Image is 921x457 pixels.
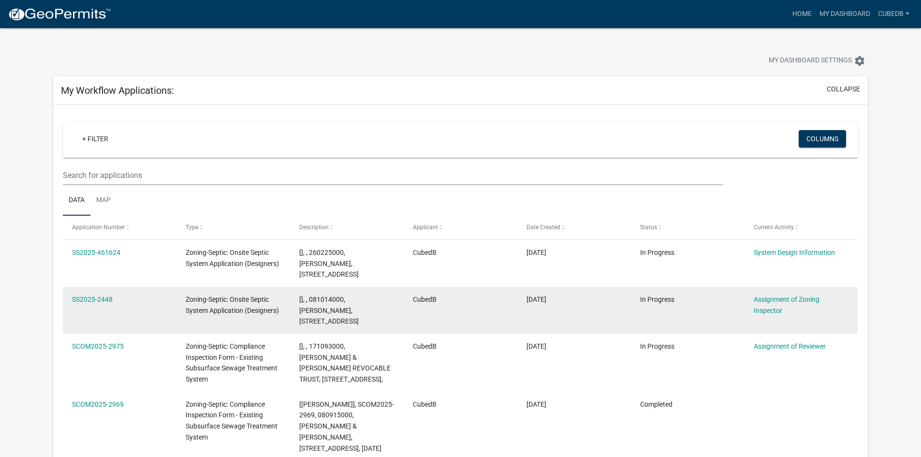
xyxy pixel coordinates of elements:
[90,185,117,216] a: Map
[754,224,794,231] span: Current Activity
[299,249,359,279] span: [], , 260225000, DANIEL JACOB, 10888 CO HWY 49
[640,342,674,350] span: In Progress
[61,85,174,96] h5: My Workflow Applications:
[290,216,404,239] datatable-header-cell: Description
[640,224,657,231] span: Status
[526,342,546,350] span: 08/06/2025
[799,130,846,147] button: Columns
[517,216,631,239] datatable-header-cell: Date Created
[72,342,124,350] a: SCOM2025-2975
[186,400,278,441] span: Zoning-Septic: Compliance Inspection Form - Existing Subsurface Sewage Treatment System
[186,342,278,383] span: Zoning-Septic: Compliance Inspection Form - Existing Subsurface Sewage Treatment System
[827,84,860,94] button: collapse
[874,5,913,23] a: CubedB
[789,5,816,23] a: Home
[63,165,723,185] input: Search for applications
[404,216,517,239] datatable-header-cell: Applicant
[754,295,819,314] a: Assignment of Zoning Inspector
[526,224,560,231] span: Date Created
[186,249,279,267] span: Zoning-Septic: Onsite Septic System Application (Designers)
[413,224,438,231] span: Applicant
[413,342,437,350] span: CubedB
[72,400,124,408] a: SCOM2025-2969
[72,295,113,303] a: SS2025-2448
[640,249,674,256] span: In Progress
[299,342,391,383] span: [], , 171093000, JANET & RONALD MACK REVOCABLE TRUST, 12334 SHOREWOOD BEACH RD,
[299,224,329,231] span: Description
[640,295,674,303] span: In Progress
[72,249,120,256] a: SS2025-461624
[413,249,437,256] span: CubedB
[526,400,546,408] span: 08/03/2025
[526,295,546,303] span: 08/09/2025
[63,216,176,239] datatable-header-cell: Application Number
[74,130,116,147] a: + Filter
[63,185,90,216] a: Data
[816,5,874,23] a: My Dashboard
[769,55,852,67] span: My Dashboard Settings
[413,400,437,408] span: CubedB
[854,55,865,67] i: settings
[186,224,198,231] span: Type
[744,216,858,239] datatable-header-cell: Current Activity
[526,249,546,256] span: 08/09/2025
[754,342,826,350] a: Assignment of Reviewer
[186,295,279,314] span: Zoning-Septic: Onsite Septic System Application (Designers)
[72,224,125,231] span: Application Number
[299,295,359,325] span: [], , 081014000, JEANNIE FAULK, 20939 CO HWY 21
[761,51,873,70] button: My Dashboard Settingssettings
[640,400,672,408] span: Completed
[413,295,437,303] span: CubedB
[630,216,744,239] datatable-header-cell: Status
[176,216,290,239] datatable-header-cell: Type
[299,400,394,452] span: [Susan Rockwell], SCOM2025-2969, 080915000, THOMAS P & CHRISTINE M STRAND, 20216 CO RD 131, 08/04...
[754,249,835,256] a: System Design Information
